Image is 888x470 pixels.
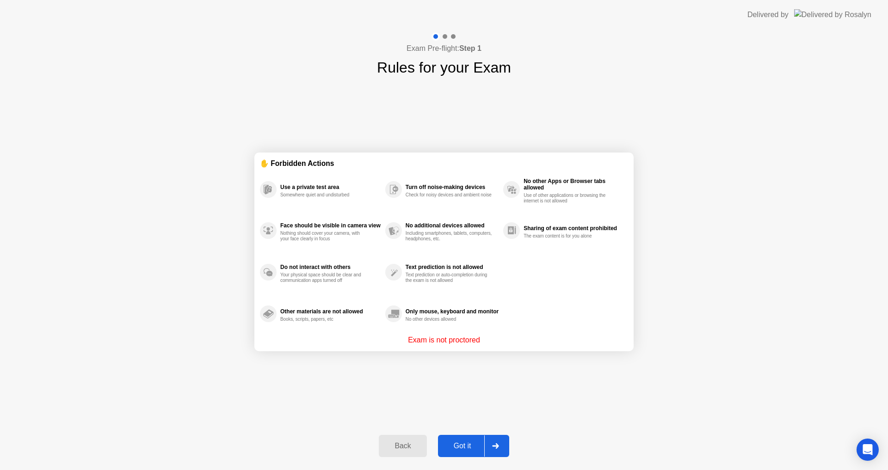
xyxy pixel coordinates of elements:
[406,222,499,229] div: No additional devices allowed
[406,184,499,190] div: Turn off noise-making devices
[280,192,368,198] div: Somewhere quiet and undisturbed
[406,272,493,283] div: Text prediction or auto-completion during the exam is not allowed
[524,178,623,191] div: No other Apps or Browser tabs allowed
[857,439,879,461] div: Open Intercom Messenger
[407,43,481,54] h4: Exam Pre-flight:
[280,231,368,242] div: Nothing should cover your camera, with your face clearly in focus
[406,308,499,315] div: Only mouse, keyboard and monitor
[280,184,381,190] div: Use a private test area
[524,193,611,204] div: Use of other applications or browsing the internet is not allowed
[280,308,381,315] div: Other materials are not allowed
[441,442,484,450] div: Got it
[794,9,871,20] img: Delivered by Rosalyn
[280,272,368,283] div: Your physical space should be clear and communication apps turned off
[280,222,381,229] div: Face should be visible in camera view
[438,435,509,457] button: Got it
[379,435,426,457] button: Back
[406,192,493,198] div: Check for noisy devices and ambient noise
[382,442,424,450] div: Back
[406,231,493,242] div: Including smartphones, tablets, computers, headphones, etc.
[524,233,611,239] div: The exam content is for you alone
[524,225,623,232] div: Sharing of exam content prohibited
[280,317,368,322] div: Books, scripts, papers, etc
[459,44,481,52] b: Step 1
[406,264,499,270] div: Text prediction is not allowed
[747,9,789,20] div: Delivered by
[280,264,381,270] div: Do not interact with others
[260,158,628,169] div: ✋ Forbidden Actions
[377,56,511,79] h1: Rules for your Exam
[408,335,480,346] p: Exam is not proctored
[406,317,493,322] div: No other devices allowed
